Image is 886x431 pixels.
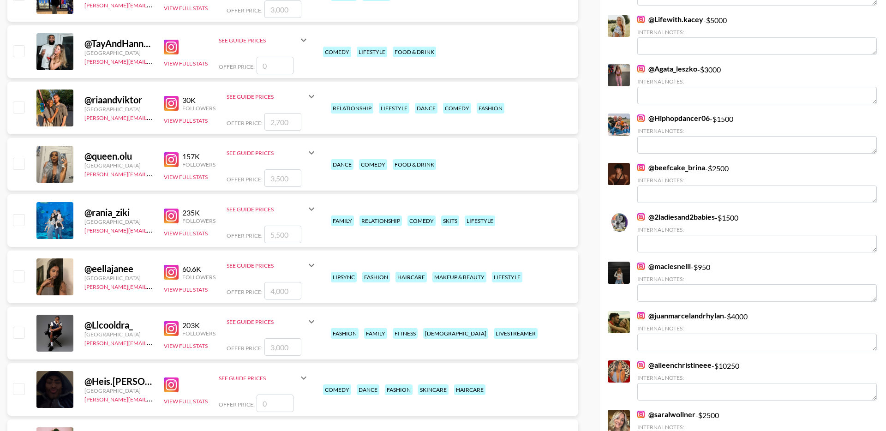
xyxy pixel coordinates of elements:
div: @ Llcooldra_ [84,319,153,331]
div: - $ 1500 [637,114,877,154]
div: Followers [182,274,216,281]
div: family [364,328,387,339]
div: @ riaandviktor [84,94,153,106]
div: - $ 5000 [637,15,877,55]
div: lifestyle [379,103,409,114]
div: @ rania_ziki [84,207,153,218]
img: Instagram [637,16,645,23]
a: [PERSON_NAME][EMAIL_ADDRESS][DOMAIN_NAME] [84,169,221,178]
a: [PERSON_NAME][EMAIL_ADDRESS][DOMAIN_NAME] [84,225,221,234]
img: Instagram [164,40,179,54]
img: Instagram [637,164,645,171]
div: 157K [182,152,216,161]
div: fashion [385,384,413,395]
a: @beefcake_brina [637,163,705,172]
div: family [331,215,354,226]
div: comedy [443,103,471,114]
div: Internal Notes: [637,177,877,184]
div: Internal Notes: [637,29,877,36]
div: See Guide Prices [227,262,306,269]
div: [GEOGRAPHIC_DATA] [84,275,153,281]
div: Followers [182,161,216,168]
div: See Guide Prices [219,367,309,389]
img: Instagram [637,312,645,319]
input: 3,000 [264,0,301,18]
a: @Lifewith.kacey [637,15,703,24]
div: - $ 1500 [637,212,877,252]
div: See Guide Prices [219,37,298,44]
button: View Full Stats [164,398,208,405]
div: See Guide Prices [227,318,306,325]
a: @aileenchristineee [637,360,712,370]
div: [GEOGRAPHIC_DATA] [84,331,153,338]
div: lipsync [331,272,357,282]
div: Internal Notes: [637,374,877,381]
div: haircare [395,272,427,282]
a: [PERSON_NAME][EMAIL_ADDRESS][DOMAIN_NAME] [84,338,221,347]
button: View Full Stats [164,230,208,237]
a: @maciesnelll [637,262,691,271]
button: View Full Stats [164,60,208,67]
div: food & drink [393,159,436,170]
div: dance [357,384,379,395]
div: [GEOGRAPHIC_DATA] [84,218,153,225]
div: - $ 4000 [637,311,877,351]
div: See Guide Prices [227,93,306,100]
div: comedy [407,215,436,226]
img: Instagram [637,411,645,418]
span: Offer Price: [227,176,263,183]
div: relationship [359,215,402,226]
button: View Full Stats [164,342,208,349]
div: [GEOGRAPHIC_DATA] [84,106,153,113]
div: dance [415,103,437,114]
img: Instagram [164,96,179,111]
div: Followers [182,330,216,337]
div: lifestyle [357,47,387,57]
span: Offer Price: [227,232,263,239]
img: Instagram [637,65,645,72]
a: [PERSON_NAME][EMAIL_ADDRESS][DOMAIN_NAME] [84,56,221,65]
div: Internal Notes: [637,275,877,282]
div: skincare [418,384,449,395]
span: Offer Price: [227,345,263,352]
span: Offer Price: [227,7,263,14]
div: - $ 3000 [637,64,877,104]
span: Offer Price: [227,288,263,295]
div: See Guide Prices [227,254,317,276]
div: See Guide Prices [227,311,317,333]
div: skits [441,215,459,226]
div: Followers [182,217,216,224]
div: fashion [331,328,359,339]
img: Instagram [164,152,179,167]
span: Offer Price: [227,120,263,126]
img: Instagram [164,377,179,392]
img: Instagram [164,265,179,280]
a: @Hiphopdancer06 [637,114,710,123]
div: @ Heis.[PERSON_NAME] [84,376,153,387]
div: lifestyle [465,215,495,226]
div: [GEOGRAPHIC_DATA] [84,49,153,56]
div: Followers [182,105,216,112]
div: - $ 2500 [637,163,877,203]
div: - $ 950 [637,262,877,302]
a: [PERSON_NAME][EMAIL_ADDRESS][DOMAIN_NAME] [84,113,221,121]
div: lifestyle [492,272,522,282]
div: comedy [323,384,351,395]
div: [GEOGRAPHIC_DATA] [84,387,153,394]
div: fashion [362,272,390,282]
div: dance [331,159,353,170]
div: makeup & beauty [432,272,486,282]
a: @saralwollner [637,410,695,419]
div: fashion [477,103,504,114]
div: Internal Notes: [637,127,877,134]
div: See Guide Prices [219,375,298,382]
div: fitness [393,328,418,339]
div: - $ 10250 [637,360,877,401]
a: [PERSON_NAME][EMAIL_ADDRESS][DOMAIN_NAME] [84,281,221,290]
span: Offer Price: [219,63,255,70]
div: [DEMOGRAPHIC_DATA] [423,328,488,339]
input: 4,000 [264,282,301,299]
div: Internal Notes: [637,78,877,85]
div: 30K [182,96,216,105]
div: @ TayAndHannahh [84,38,153,49]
